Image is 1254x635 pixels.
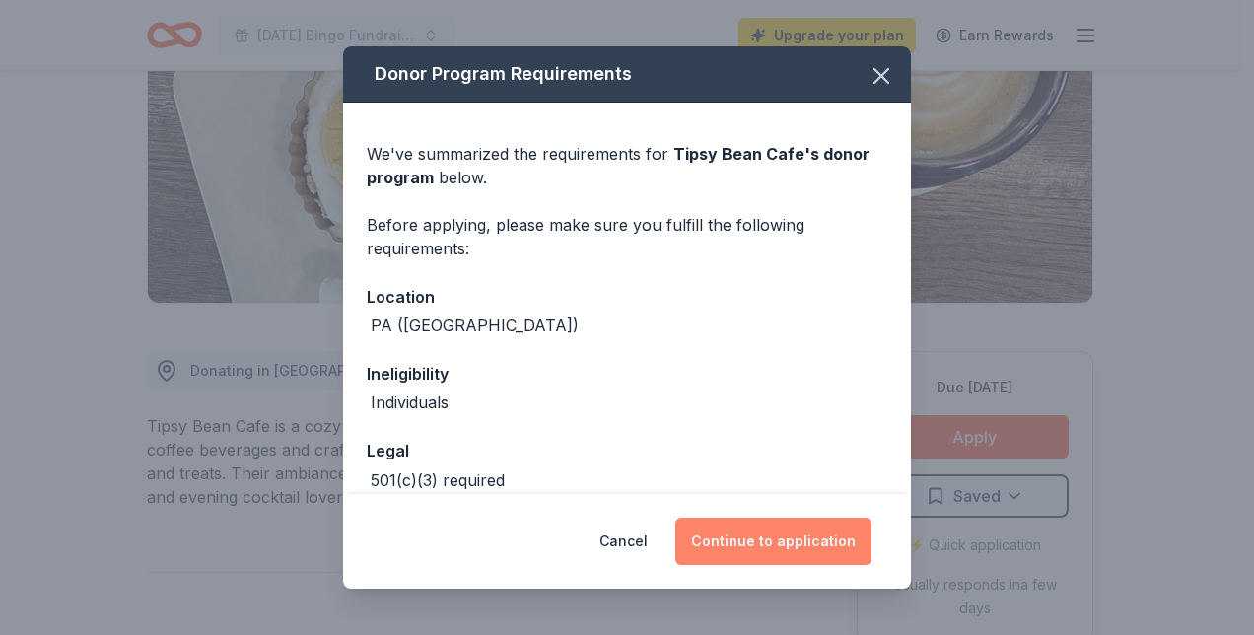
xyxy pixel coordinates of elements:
div: Location [367,284,887,310]
div: Before applying, please make sure you fulfill the following requirements: [367,213,887,260]
button: Cancel [599,518,648,565]
div: PA ([GEOGRAPHIC_DATA]) [371,314,579,337]
div: 501(c)(3) required [371,468,505,492]
div: Individuals [371,390,449,414]
div: Donor Program Requirements [343,46,911,103]
div: Legal [367,438,887,463]
div: We've summarized the requirements for below. [367,142,887,189]
div: Ineligibility [367,361,887,387]
button: Continue to application [675,518,871,565]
